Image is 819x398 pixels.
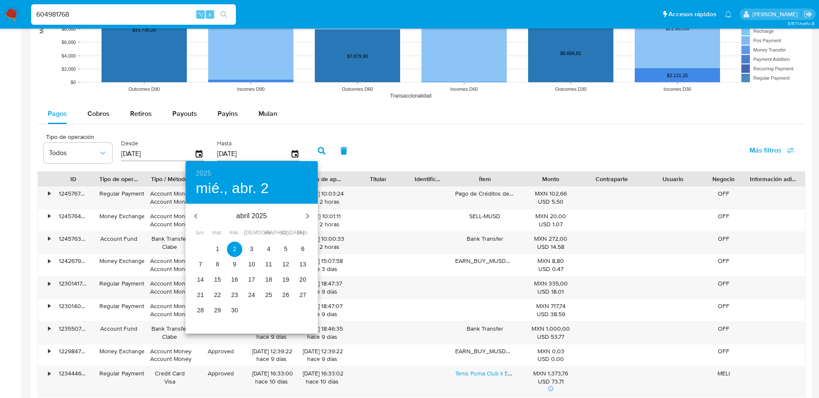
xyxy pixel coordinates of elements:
button: 26 [278,288,293,303]
p: 27 [299,291,306,299]
p: 20 [299,275,306,284]
p: 18 [265,275,272,284]
p: abril 2025 [206,211,297,221]
p: 23 [231,291,238,299]
p: 17 [248,275,255,284]
button: 9 [227,257,242,272]
p: 16 [231,275,238,284]
p: 2 [233,245,236,253]
p: 25 [265,291,272,299]
p: 15 [214,275,221,284]
button: 20 [295,272,311,288]
button: 22 [210,288,225,303]
p: 21 [197,291,204,299]
button: 19 [278,272,293,288]
button: 8 [210,257,225,272]
span: vie. [261,229,276,237]
p: 10 [248,260,255,268]
button: 6 [295,242,311,257]
button: 17 [244,272,259,288]
button: 15 [210,272,225,288]
p: 12 [282,260,289,268]
button: 24 [244,288,259,303]
p: 19 [282,275,289,284]
button: 30 [227,303,242,318]
p: 5 [284,245,288,253]
span: dom. [295,229,311,237]
span: [DEMOGRAPHIC_DATA]. [244,229,259,237]
span: sáb. [278,229,293,237]
button: 18 [261,272,276,288]
button: 21 [193,288,208,303]
p: 1 [216,245,219,253]
p: 29 [214,306,221,314]
button: mié., abr. 2 [196,179,269,197]
button: 7 [193,257,208,272]
p: 9 [233,260,236,268]
button: 1 [210,242,225,257]
p: 6 [301,245,305,253]
button: 16 [227,272,242,288]
p: 13 [299,260,306,268]
p: 8 [216,260,219,268]
button: 28 [193,303,208,318]
p: 7 [199,260,202,268]
button: 12 [278,257,293,272]
span: mié. [227,229,242,237]
span: lun. [193,229,208,237]
p: 3 [250,245,253,253]
button: 10 [244,257,259,272]
button: 29 [210,303,225,318]
p: 22 [214,291,221,299]
button: 5 [278,242,293,257]
p: 11 [265,260,272,268]
p: 26 [282,291,289,299]
button: 2025 [196,167,211,179]
p: 14 [197,275,204,284]
span: mar. [210,229,225,237]
button: 2 [227,242,242,257]
button: 3 [244,242,259,257]
button: 27 [295,288,311,303]
p: 30 [231,306,238,314]
button: 4 [261,242,276,257]
button: 14 [193,272,208,288]
button: 25 [261,288,276,303]
button: 11 [261,257,276,272]
button: 13 [295,257,311,272]
p: 24 [248,291,255,299]
button: 23 [227,288,242,303]
p: 28 [197,306,204,314]
p: 4 [267,245,270,253]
